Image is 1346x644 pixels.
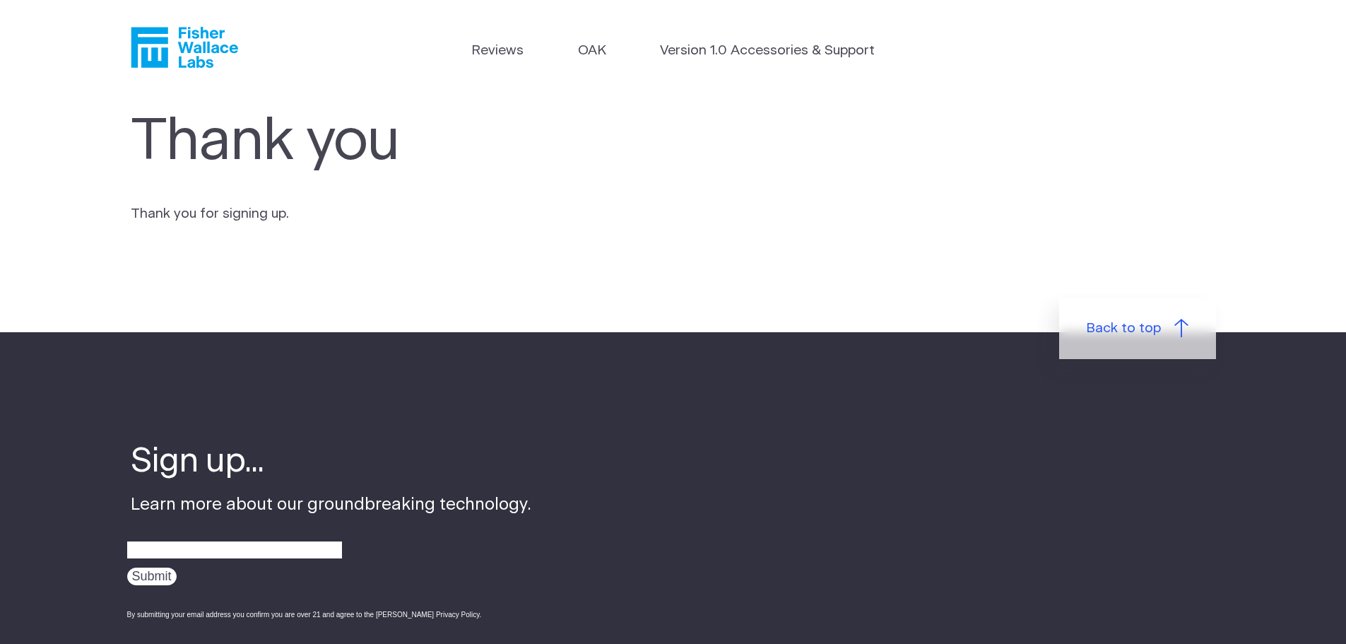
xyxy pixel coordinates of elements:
input: Submit [127,568,177,585]
h1: Thank you [131,109,741,176]
span: Back to top [1086,319,1161,339]
a: Fisher Wallace [131,27,238,68]
a: Back to top [1059,298,1216,359]
a: OAK [578,41,606,62]
span: Thank you for signing up. [131,207,289,221]
a: Version 1.0 Accessories & Support [660,41,875,62]
h4: Sign up... [131,440,531,485]
div: By submitting your email address you confirm you are over 21 and agree to the [PERSON_NAME] Priva... [127,609,531,620]
div: Learn more about our groundbreaking technology. [131,440,531,633]
a: Reviews [471,41,524,62]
